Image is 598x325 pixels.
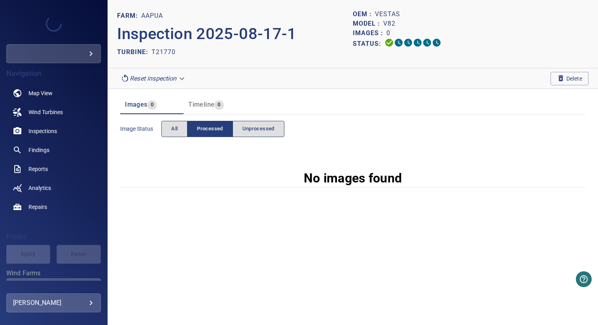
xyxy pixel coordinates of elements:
span: Analytics [28,184,51,192]
span: Timeline [188,101,214,108]
p: No images found [304,169,402,188]
p: OEM : [353,9,375,19]
div: imageStatus [161,121,284,137]
span: All [171,124,178,133]
span: Findings [28,146,49,154]
svg: Matching 0% [422,38,432,47]
p: Inspection 2025-08-17-1 [117,22,353,46]
p: Status: [353,38,384,49]
p: TURBINE: [117,47,151,57]
svg: Classification 0% [432,38,441,47]
button: Processed [187,121,233,137]
p: Model : [353,19,383,28]
span: Repairs [28,203,47,211]
p: T21770 [151,47,176,57]
div: kompactaapua [6,44,101,63]
svg: Data Formatted 0% [394,38,403,47]
svg: Selecting 0% [403,38,413,47]
span: 0 [214,100,223,109]
button: Unprocessed [233,121,284,137]
svg: ML Processing 0% [413,38,422,47]
span: 0 [148,100,157,109]
span: Reports [28,165,48,173]
a: findings noActive [6,141,101,160]
svg: Uploading 100% [384,38,394,47]
span: Image Status [120,125,161,133]
span: Wind Turbines [28,108,63,116]
h4: Filters [6,233,101,241]
div: Reset inspection [117,71,189,85]
span: Inspections [28,127,57,135]
span: Processed [197,124,223,133]
a: analytics noActive [6,178,101,197]
span: Map View [28,89,53,97]
span: Unprocessed [242,124,274,133]
em: Reset inspection [130,75,176,82]
button: All [161,121,187,137]
button: Delete [551,72,589,85]
label: Wind Farms [6,270,101,276]
span: Images [125,101,147,108]
a: reports noActive [6,160,101,178]
p: 0 [386,28,390,38]
p: Vestas [375,9,400,19]
span: Delete [557,74,582,83]
a: map noActive [6,84,101,103]
div: [PERSON_NAME] [13,297,94,309]
p: Aapua [141,11,163,21]
p: FARM: [117,11,141,21]
h4: Navigation [6,70,101,77]
p: V82 [383,19,396,28]
a: repairs noActive [6,197,101,216]
a: inspections noActive [6,122,101,141]
div: Wind Farms [6,278,101,297]
p: Images : [353,28,386,38]
a: windturbines noActive [6,103,101,122]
